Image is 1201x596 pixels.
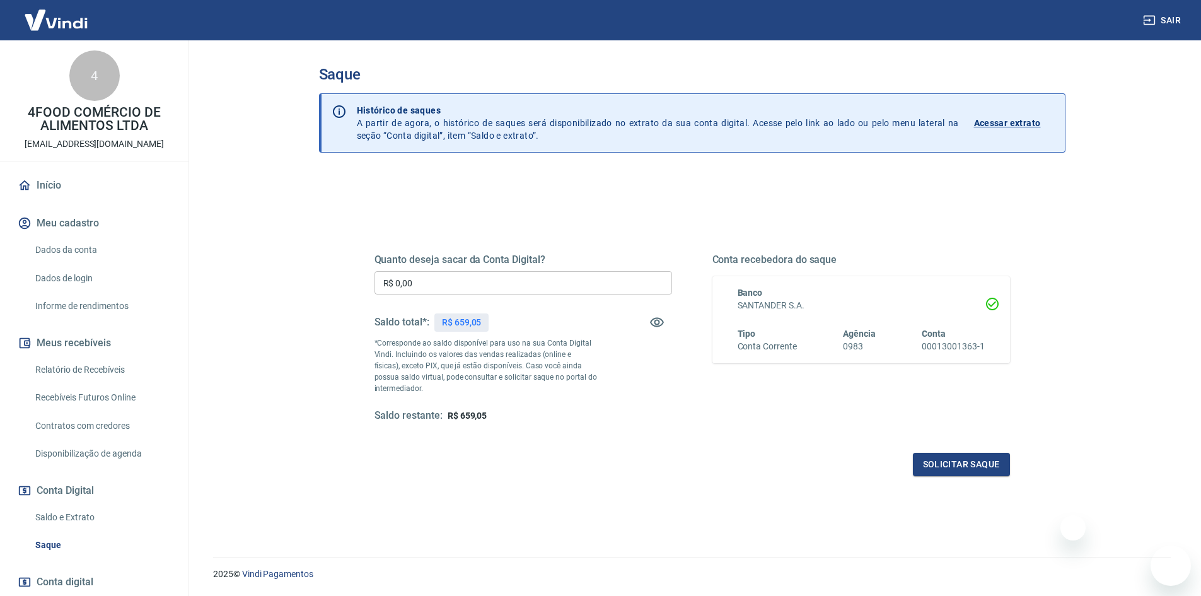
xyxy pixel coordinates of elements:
p: 2025 © [213,568,1171,581]
iframe: Botão para abrir a janela de mensagens [1151,546,1191,586]
button: Conta Digital [15,477,173,505]
iframe: Fechar mensagem [1060,515,1086,540]
a: Contratos com credores [30,413,173,439]
a: Dados da conta [30,237,173,263]
h5: Conta recebedora do saque [712,254,1010,266]
a: Informe de rendimentos [30,293,173,319]
p: Histórico de saques [357,104,959,117]
p: 4FOOD COMÉRCIO DE ALIMENTOS LTDA [10,106,178,132]
span: Conta [922,329,946,339]
p: R$ 659,05 [442,316,482,329]
h6: 0983 [843,340,876,353]
a: Início [15,172,173,199]
img: Vindi [15,1,97,39]
a: Acessar extrato [974,104,1055,142]
a: Saque [30,532,173,558]
h5: Saldo restante: [374,409,443,423]
div: 4 [69,50,120,101]
h5: Saldo total*: [374,316,429,329]
button: Sair [1140,9,1186,32]
p: [EMAIL_ADDRESS][DOMAIN_NAME] [25,137,164,151]
h5: Quanto deseja sacar da Conta Digital? [374,254,672,266]
span: Tipo [738,329,756,339]
span: R$ 659,05 [448,411,487,421]
p: A partir de agora, o histórico de saques será disponibilizado no extrato da sua conta digital. Ac... [357,104,959,142]
button: Meu cadastro [15,209,173,237]
h6: SANTANDER S.A. [738,299,985,312]
span: Banco [738,288,763,298]
a: Disponibilização de agenda [30,441,173,467]
span: Conta digital [37,573,93,591]
a: Relatório de Recebíveis [30,357,173,383]
a: Vindi Pagamentos [242,569,313,579]
button: Meus recebíveis [15,329,173,357]
span: Agência [843,329,876,339]
a: Conta digital [15,568,173,596]
a: Saldo e Extrato [30,505,173,530]
h6: 00013001363-1 [922,340,984,353]
a: Dados de login [30,266,173,291]
button: Solicitar saque [913,453,1010,476]
h3: Saque [319,66,1065,83]
p: *Corresponde ao saldo disponível para uso na sua Conta Digital Vindi. Incluindo os valores das ve... [374,337,598,394]
p: Acessar extrato [974,117,1041,129]
h6: Conta Corrente [738,340,797,353]
a: Recebíveis Futuros Online [30,385,173,411]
